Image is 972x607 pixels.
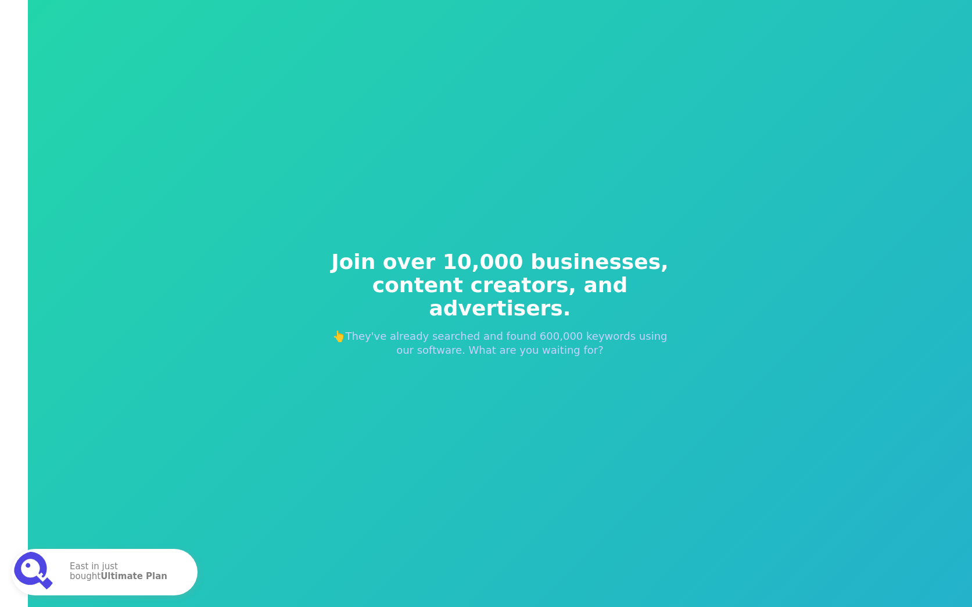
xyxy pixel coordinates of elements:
strong: Ultimate Plan [101,571,167,581]
p: 👆They've already searched and found 600,000 keywords using our software. What are you waiting for? [324,329,677,357]
img: Ultimate Plan [14,551,56,593]
span: Join over 10,000 businesses, [324,250,677,274]
p: East in just bought [70,562,186,583]
span: content creators, and advertisers. [324,274,677,320]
